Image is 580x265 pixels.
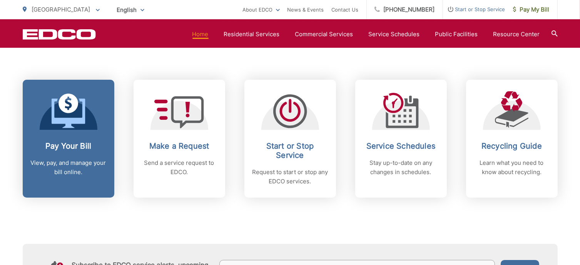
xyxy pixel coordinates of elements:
[224,30,280,39] a: Residential Services
[369,30,420,39] a: Service Schedules
[363,141,439,151] h2: Service Schedules
[141,158,217,177] p: Send a service request to EDCO.
[513,5,550,14] span: Pay My Bill
[192,30,209,39] a: Home
[30,158,107,177] p: View, pay, and manage your bill online.
[435,30,478,39] a: Public Facilities
[32,6,90,13] span: [GEOGRAPHIC_DATA]
[134,80,225,198] a: Make a Request Send a service request to EDCO.
[295,30,353,39] a: Commercial Services
[243,5,280,14] a: About EDCO
[474,158,550,177] p: Learn what you need to know about recycling.
[30,141,107,151] h2: Pay Your Bill
[363,158,439,177] p: Stay up-to-date on any changes in schedules.
[252,168,328,186] p: Request to start or stop any EDCO services.
[493,30,540,39] a: Resource Center
[23,80,114,198] a: Pay Your Bill View, pay, and manage your bill online.
[287,5,324,14] a: News & Events
[474,141,550,151] h2: Recycling Guide
[332,5,359,14] a: Contact Us
[141,141,217,151] h2: Make a Request
[252,141,328,160] h2: Start or Stop Service
[23,29,96,40] a: EDCD logo. Return to the homepage.
[466,80,558,198] a: Recycling Guide Learn what you need to know about recycling.
[355,80,447,198] a: Service Schedules Stay up-to-date on any changes in schedules.
[111,3,150,17] span: English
